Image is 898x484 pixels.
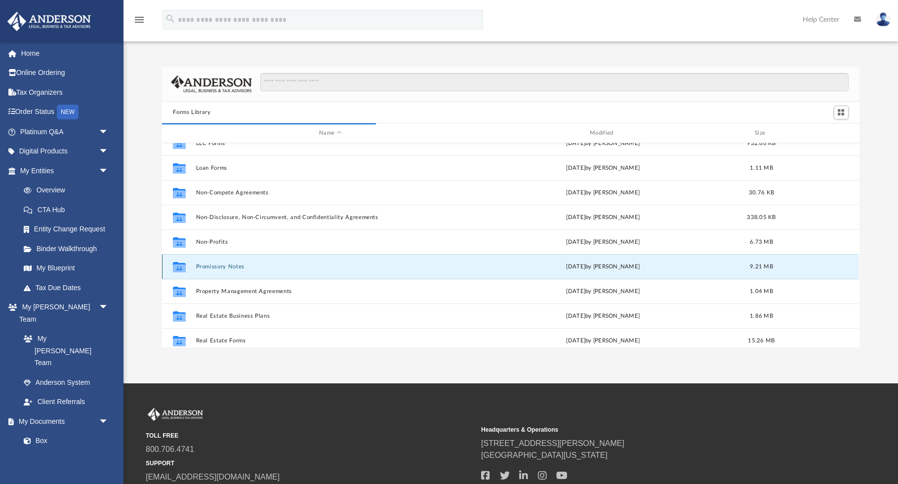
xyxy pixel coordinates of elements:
[469,262,737,271] div: [DATE] by [PERSON_NAME]
[469,238,737,247] div: [DATE] by [PERSON_NAME]
[99,142,119,162] span: arrow_drop_down
[876,12,891,27] img: User Pic
[749,190,774,195] span: 30.76 KB
[14,220,123,239] a: Entity Change Request
[14,450,119,470] a: Meeting Minutes
[750,289,773,294] span: 1.04 MB
[7,122,123,142] a: Platinum Q&Aarrow_drop_down
[196,189,465,196] button: Non-Compete Agreements
[742,129,781,138] div: Size
[14,372,119,392] a: Anderson System
[469,336,737,345] div: [DATE] by [PERSON_NAME]
[146,408,205,421] img: Anderson Advisors Platinum Portal
[196,313,465,319] button: Real Estate Business Plans
[165,13,176,24] i: search
[7,63,123,83] a: Online Ordering
[146,431,474,440] small: TOLL FREE
[481,451,608,459] a: [GEOGRAPHIC_DATA][US_STATE]
[14,200,123,220] a: CTA Hub
[133,14,145,26] i: menu
[14,181,123,200] a: Overview
[173,108,210,117] button: Forms Library
[747,141,776,146] span: 932.66 KB
[196,263,465,270] button: Promissory Notes
[57,105,79,119] div: NEW
[7,411,119,431] a: My Documentsarrow_drop_down
[196,165,465,171] button: Loan Forms
[133,19,145,26] a: menu
[834,106,849,119] button: Switch to Grid View
[747,215,776,220] span: 338.05 KB
[786,129,855,138] div: id
[166,129,191,138] div: id
[162,143,859,348] div: grid
[481,425,810,434] small: Headquarters & Operations
[7,298,119,329] a: My [PERSON_NAME] Teamarrow_drop_down
[469,139,737,148] div: [DATE] by [PERSON_NAME]
[469,213,737,222] div: [DATE] by [PERSON_NAME]
[750,264,773,269] span: 9.21 MB
[469,164,737,173] div: [DATE] by [PERSON_NAME]
[99,122,119,142] span: arrow_drop_down
[14,431,114,451] a: Box
[7,82,123,102] a: Tax Organizers
[750,239,773,245] span: 6.73 MB
[146,445,194,453] a: 800.706.4741
[14,392,119,412] a: Client Referrals
[750,165,773,171] span: 1.11 MB
[99,298,119,318] span: arrow_drop_down
[196,288,465,295] button: Property Management Agreements
[750,313,773,319] span: 1.86 MB
[196,239,465,245] button: Non-Profits
[14,239,123,259] a: Binder Walkthrough
[14,278,123,298] a: Tax Due Dates
[196,337,465,344] button: Real Estate Forms
[260,73,849,92] input: Search files and folders
[4,12,94,31] img: Anderson Advisors Platinum Portal
[99,161,119,181] span: arrow_drop_down
[469,312,737,321] div: [DATE] by [PERSON_NAME]
[99,411,119,432] span: arrow_drop_down
[7,161,123,181] a: My Entitiesarrow_drop_down
[196,129,464,138] div: Name
[469,129,737,138] div: Modified
[14,329,114,373] a: My [PERSON_NAME] Team
[7,102,123,122] a: Order StatusNEW
[7,43,123,63] a: Home
[748,338,775,343] span: 15.26 MB
[146,473,280,481] a: [EMAIL_ADDRESS][DOMAIN_NAME]
[146,459,474,468] small: SUPPORT
[196,214,465,221] button: Non-Disclosure, Non-Circumvent, and Confidentiality Agreements
[7,142,123,161] a: Digital Productsarrow_drop_down
[196,140,465,147] button: LLC Forms
[14,259,119,278] a: My Blueprint
[481,439,624,447] a: [STREET_ADDRESS][PERSON_NAME]
[469,287,737,296] div: [DATE] by [PERSON_NAME]
[469,188,737,197] div: [DATE] by [PERSON_NAME]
